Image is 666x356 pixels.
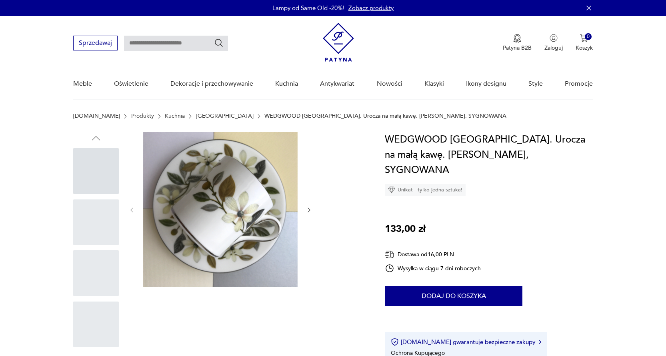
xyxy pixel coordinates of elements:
[214,38,224,48] button: Szukaj
[576,34,593,52] button: 0Koszyk
[196,113,254,119] a: [GEOGRAPHIC_DATA]
[114,68,148,99] a: Oświetlenie
[377,68,402,99] a: Nowości
[544,34,563,52] button: Zaloguj
[272,4,344,12] p: Lampy od Same Old -20%!
[264,113,506,119] p: WEDGWOOD [GEOGRAPHIC_DATA]. Urocza na małą kawę. [PERSON_NAME], SYGNOWANA
[165,113,185,119] a: Kuchnia
[513,34,521,43] img: Ikona medalu
[466,68,506,99] a: Ikony designu
[544,44,563,52] p: Zaloguj
[391,338,399,346] img: Ikona certyfikatu
[388,186,395,193] img: Ikona diamentu
[528,68,543,99] a: Style
[73,36,118,50] button: Sprzedawaj
[320,68,354,99] a: Antykwariat
[170,68,253,99] a: Dekoracje i przechowywanie
[391,338,541,346] button: [DOMAIN_NAME] gwarantuje bezpieczne zakupy
[348,4,394,12] a: Zobacz produkty
[385,221,426,237] p: 133,00 zł
[503,34,532,52] button: Patyna B2B
[576,44,593,52] p: Koszyk
[385,249,394,259] img: Ikona dostawy
[385,286,522,306] button: Dodaj do koszyka
[385,132,592,178] h1: WEDGWOOD [GEOGRAPHIC_DATA]. Urocza na małą kawę. [PERSON_NAME], SYGNOWANA
[143,132,298,287] img: Zdjęcie produktu WEDGWOOD Beaconsfield. Urocza na małą kawę. MARKOWA PORCELANA, SYGNOWANA
[73,113,120,119] a: [DOMAIN_NAME]
[580,34,588,42] img: Ikona koszyka
[539,340,541,344] img: Ikona strzałki w prawo
[503,34,532,52] a: Ikona medaluPatyna B2B
[385,263,481,273] div: Wysyłka w ciągu 7 dni roboczych
[323,23,354,62] img: Patyna - sklep z meblami i dekoracjami vintage
[73,41,118,46] a: Sprzedawaj
[131,113,154,119] a: Produkty
[585,33,592,40] div: 0
[550,34,558,42] img: Ikonka użytkownika
[73,68,92,99] a: Meble
[565,68,593,99] a: Promocje
[275,68,298,99] a: Kuchnia
[385,184,466,196] div: Unikat - tylko jedna sztuka!
[385,249,481,259] div: Dostawa od 16,00 PLN
[424,68,444,99] a: Klasyki
[503,44,532,52] p: Patyna B2B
